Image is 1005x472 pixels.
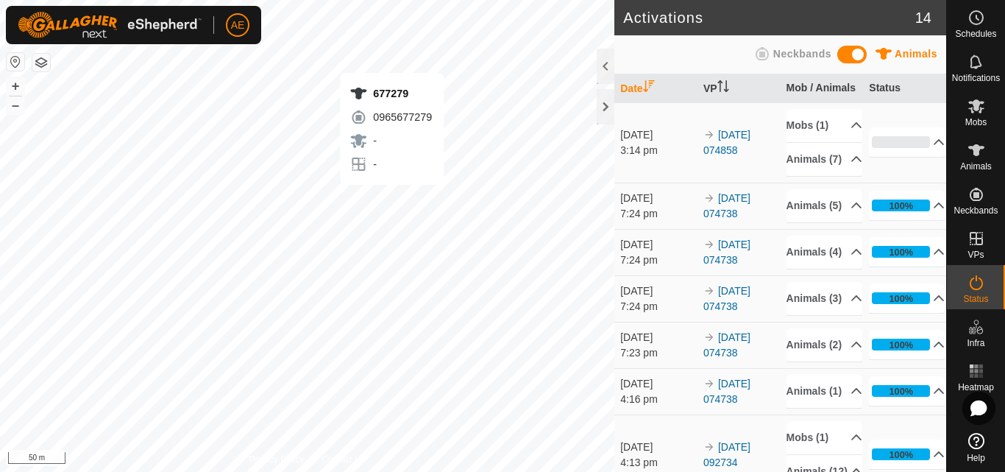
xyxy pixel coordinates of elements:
p-accordion-header: Animals (7) [786,143,862,176]
div: 7:24 pm [620,299,696,314]
p-accordion-header: 100% [869,376,945,406]
th: VP [697,74,781,103]
div: 4:16 pm [620,392,696,407]
p-accordion-header: Animals (5) [786,189,862,222]
div: 100% [872,200,930,211]
span: Animals [895,48,937,60]
button: + [7,77,24,95]
img: arrow [703,129,715,141]
span: Animals [960,162,992,171]
img: arrow [703,331,715,343]
p-accordion-header: Mobs (1) [786,421,862,454]
div: 100% [872,448,930,460]
p-accordion-header: 0% [869,127,945,157]
a: [DATE] 074738 [703,378,750,405]
span: Notifications [952,74,1000,82]
button: Map Layers [32,54,50,71]
div: 4:13 pm [620,455,696,471]
div: 0% [872,136,930,148]
p-accordion-header: Animals (1) [786,375,862,408]
div: 100% [872,246,930,258]
th: Mob / Animals [781,74,864,103]
img: arrow [703,239,715,250]
p-accordion-header: Animals (4) [786,236,862,269]
a: [DATE] 074738 [703,192,750,219]
span: Mobs [965,118,987,127]
div: - [349,132,432,149]
span: VPs [967,250,984,259]
img: arrow [703,285,715,297]
div: 7:24 pm [620,206,696,222]
a: [DATE] 074858 [703,129,750,156]
div: 7:24 pm [620,253,696,268]
span: Status [963,295,988,303]
div: 3:14 pm [620,143,696,158]
div: 100% [872,292,930,304]
a: Privacy Policy [249,453,305,466]
img: arrow [703,441,715,453]
div: [DATE] [620,330,696,345]
div: 100% [872,339,930,351]
span: Neckbands [773,48,831,60]
div: 100% [889,199,913,213]
div: 100% [889,292,913,306]
a: [DATE] 074738 [703,239,750,266]
span: Heatmap [958,383,994,392]
div: [DATE] [620,191,696,206]
div: [DATE] [620,283,696,299]
div: 100% [872,385,930,397]
p-sorticon: Activate to sort [643,82,655,94]
span: Schedules [955,29,996,38]
a: Help [947,427,1005,468]
p-accordion-header: Animals (2) [786,328,862,362]
span: AE [231,18,245,33]
div: - [349,155,432,173]
a: [DATE] 074738 [703,285,750,312]
th: Date [614,74,697,103]
div: 100% [889,245,913,259]
div: 7:23 pm [620,345,696,361]
p-accordion-header: 100% [869,191,945,220]
p-accordion-header: 100% [869,283,945,313]
a: Contact Us [322,453,365,466]
p-accordion-header: Animals (3) [786,282,862,315]
span: Neckbands [953,206,998,215]
p-sorticon: Activate to sort [717,82,729,94]
div: [DATE] [620,440,696,455]
p-accordion-header: Mobs (1) [786,109,862,142]
img: arrow [703,378,715,390]
a: [DATE] 074738 [703,331,750,359]
h2: Activations [623,9,915,27]
a: [DATE] 092734 [703,441,750,468]
img: Gallagher Logo [18,12,202,38]
div: [DATE] [620,127,696,143]
button: – [7,96,24,114]
div: 0965677279 [349,108,432,126]
span: 14 [915,7,931,29]
img: arrow [703,192,715,204]
button: Reset Map [7,53,24,71]
div: 100% [889,338,913,352]
th: Status [863,74,946,103]
div: [DATE] [620,237,696,253]
div: [DATE] [620,376,696,392]
div: 100% [889,384,913,398]
div: 100% [889,448,913,462]
span: Help [967,454,985,462]
span: Infra [967,339,984,348]
div: 677279 [349,85,432,102]
p-accordion-header: 100% [869,440,945,469]
p-accordion-header: 100% [869,330,945,359]
p-accordion-header: 100% [869,237,945,267]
